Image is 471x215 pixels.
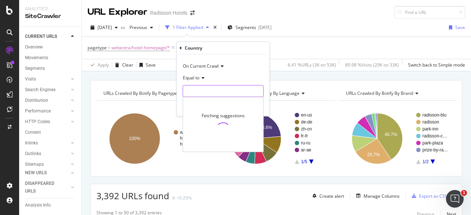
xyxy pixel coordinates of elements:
button: Save [137,59,156,71]
span: 1 [461,190,467,196]
div: Create alert [319,193,344,199]
div: 89.98 % Visits ( 29K on 33K ) [345,62,399,68]
text: park-plaza [422,140,443,146]
text: de-de [301,119,312,125]
text: 100% [129,136,141,141]
text: 40.7% [385,132,397,137]
div: 6.41 % URLs ( 3K on 53K ) [288,62,336,68]
button: Export as CSV [409,190,447,202]
button: Apply [88,59,109,71]
a: DISAPPEARED URLS [25,180,69,195]
a: Distribution [25,97,69,104]
a: CURRENT URLS [25,33,69,40]
div: DISAPPEARED URLS [25,180,62,195]
div: Manage Columns [364,193,400,199]
text: fr-fr [301,133,308,139]
div: Movements [25,54,48,62]
svg: A chart. [339,107,454,171]
span: 2025 Aug. 24th [98,24,112,31]
input: Find a URL [394,6,465,19]
text: radisson-c… [422,133,447,139]
button: 1 Filter Applied [162,22,212,33]
a: Inlinks [25,139,69,147]
span: Segments [235,24,256,31]
h4: URLs Crawled By Botify By pagetype [102,87,207,99]
text: homepage [180,141,201,147]
text: en-us [301,112,312,118]
div: Save [455,24,465,31]
div: Apply [98,62,109,68]
div: Visits [25,75,36,83]
text: radisson [422,119,439,125]
button: Clear [112,59,133,71]
span: Equal to [183,75,199,81]
div: [DATE] [258,24,272,31]
text: prize-by-ra… [422,147,448,153]
span: = [108,44,110,51]
div: Clear [122,62,133,68]
text: ar-ae [301,147,311,153]
div: Inlinks [25,139,38,147]
div: Radisson Hotels [150,9,187,17]
button: Previous [127,22,156,33]
div: HTTP Codes [25,118,50,126]
span: URLs Crawled By Botify By pagetype [103,90,177,96]
a: Movements [25,54,76,62]
a: Sitemaps [25,161,69,168]
text: hotel- [180,136,191,141]
span: 3,392 URLs found [96,190,169,202]
div: Export as CSV [419,193,447,199]
text: park-inn [422,126,438,132]
a: Visits [25,75,69,83]
div: Distribution [25,97,48,104]
div: Analysis Info [25,201,51,209]
button: Create alert [309,190,344,202]
iframe: Intercom live chat [446,190,464,208]
div: times [212,24,218,31]
text: radisson-blu [422,112,446,118]
h4: URLs Crawled By Botify By brand [344,87,450,99]
a: Outlinks [25,150,69,158]
div: Outlinks [25,150,41,158]
span: webextra/hotel-homepage/* [111,43,170,53]
div: arrow-right-arrow-left [190,10,195,15]
div: Sitemaps [25,161,44,168]
button: Manage Columns [353,191,400,200]
text: ru-ru [301,140,310,146]
span: vs [121,24,127,31]
div: Switch back to Simple mode [408,62,465,68]
text: zh-cn [301,126,312,132]
img: Equal [172,197,175,199]
a: Search Engines [25,86,69,94]
a: Performance [25,107,69,115]
span: pagetype [88,44,107,51]
a: Overview [25,43,76,51]
div: NEW URLS [25,169,47,177]
div: Fetching suggestions [202,112,245,118]
svg: A chart. [96,107,212,171]
a: HTTP Codes [25,118,69,126]
div: Analytics [25,6,75,12]
text: 1/2 [422,159,429,164]
div: Search Engines [25,86,56,94]
button: Segments[DATE] [224,22,275,33]
span: On Current Crawl [183,63,219,69]
svg: A chart. [217,107,333,171]
div: Country [185,45,202,51]
div: Save [146,62,156,68]
a: Analysis Info [25,201,76,209]
a: NEW URLS [25,169,69,177]
div: Segments [25,65,45,72]
div: Content [25,129,41,136]
h4: URLs Crawled By Botify By language [223,87,328,99]
text: 25.7% [367,152,380,157]
button: Save [446,22,465,33]
div: CURRENT URLS [25,33,57,40]
div: SiteCrawler [25,12,75,21]
div: Performance [25,107,51,115]
a: Content [25,129,76,136]
div: +0.29% [177,195,192,201]
a: Segments [25,65,76,72]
